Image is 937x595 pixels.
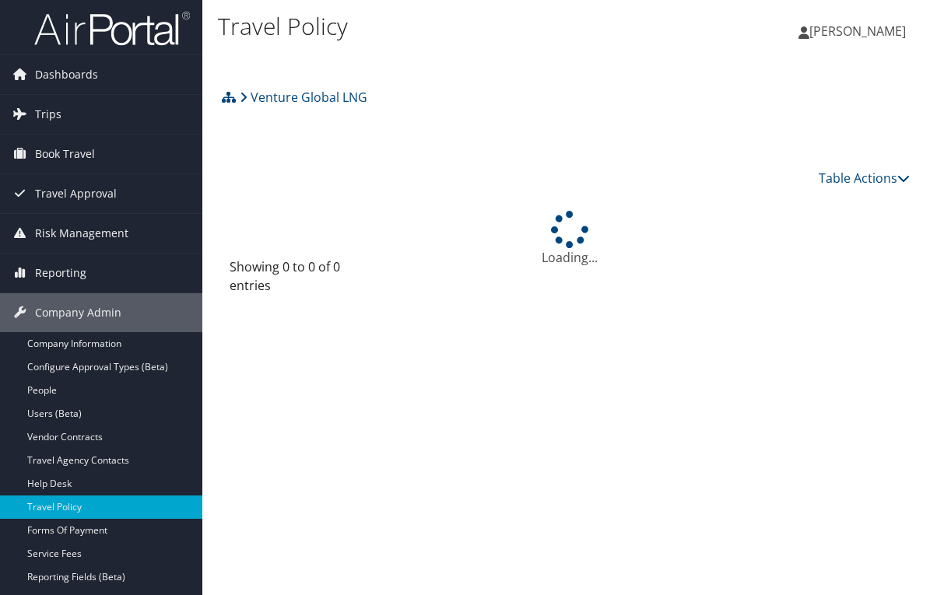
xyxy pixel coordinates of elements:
[819,170,910,187] a: Table Actions
[34,10,190,47] img: airportal-logo.png
[35,95,61,134] span: Trips
[218,10,687,43] h1: Travel Policy
[240,82,367,113] a: Venture Global LNG
[35,254,86,292] span: Reporting
[798,8,921,54] a: [PERSON_NAME]
[35,174,117,213] span: Travel Approval
[230,257,382,303] div: Showing 0 to 0 of 0 entries
[35,55,98,94] span: Dashboards
[35,214,128,253] span: Risk Management
[35,135,95,173] span: Book Travel
[809,23,906,40] span: [PERSON_NAME]
[218,211,921,267] div: Loading...
[35,293,121,332] span: Company Admin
